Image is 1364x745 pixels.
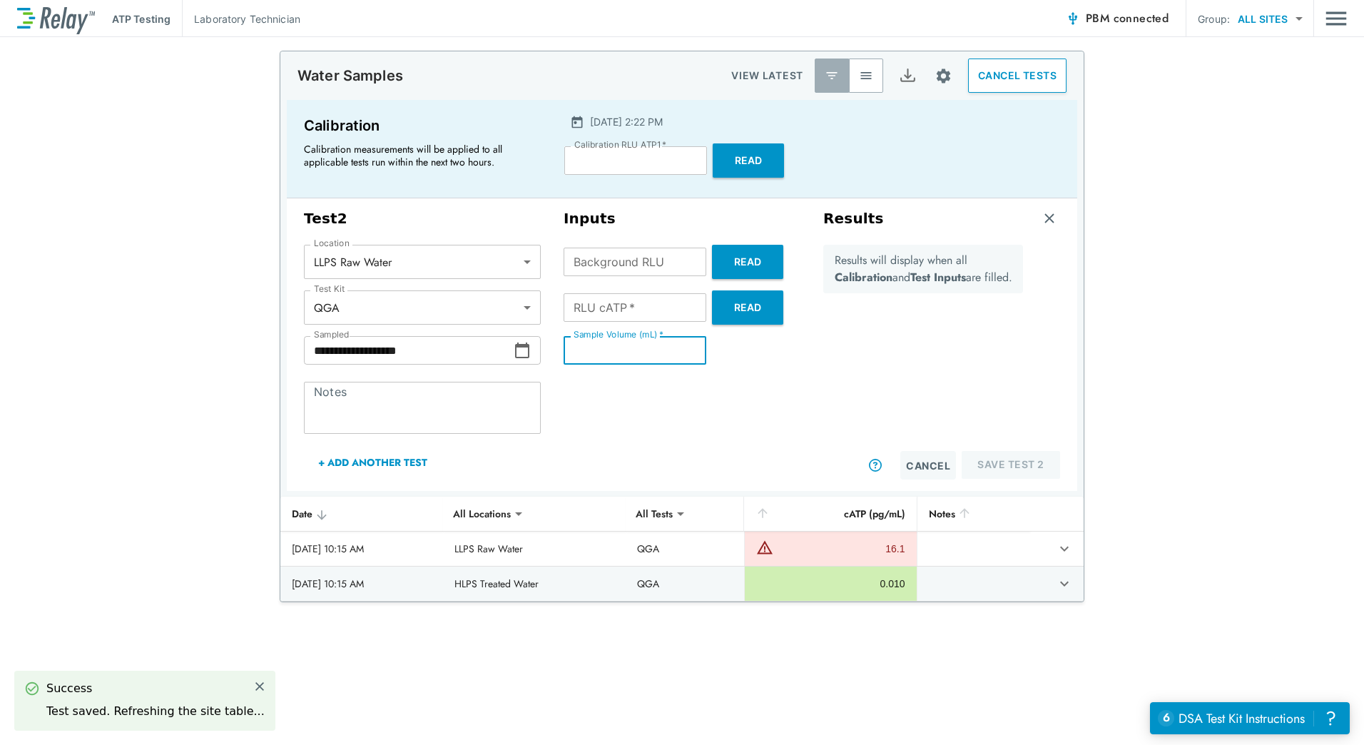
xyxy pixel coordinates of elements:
div: cATP (pg/mL) [755,505,905,522]
p: Results will display when all and are filled. [835,252,1012,286]
label: Sampled [314,330,350,340]
div: All Locations [443,500,521,528]
button: Cancel [900,451,956,480]
p: ATP Testing [112,11,170,26]
p: Laboratory Technician [194,11,300,26]
span: PBM [1086,9,1169,29]
b: Test Inputs [910,269,966,285]
img: LuminUltra Relay [17,4,95,34]
button: Read [712,290,783,325]
p: VIEW LATEST [731,67,803,84]
p: Calibration measurements will be applied to all applicable tests run within the next two hours. [304,143,532,168]
div: Test saved. Refreshing the site table... [46,703,265,720]
div: QGA [304,293,541,322]
h3: Inputs [564,210,800,228]
img: Remove [1042,211,1057,225]
div: Notes [929,505,1019,522]
button: Site setup [925,57,962,95]
img: Export Icon [899,67,917,85]
img: Latest [825,69,839,83]
label: Sample Volume (mL) [574,330,663,340]
button: + Add Another Test [304,445,442,480]
button: Export [890,59,925,93]
span: connected [1114,10,1169,26]
img: Warning [756,539,773,556]
div: LLPS Raw Water [304,248,541,276]
button: Read [713,143,784,178]
img: Settings Icon [935,67,952,85]
img: Calender Icon [570,115,584,129]
img: View All [859,69,873,83]
label: Location [314,238,350,248]
button: Main menu [1325,5,1347,32]
img: Connected Icon [1066,11,1080,26]
input: Choose date, selected date is Oct 14, 2025 [304,336,514,365]
td: LLPS Raw Water [443,532,626,566]
button: Read [712,245,783,279]
label: Test Kit [314,284,345,294]
label: Calibration RLU ATP1 [574,140,666,150]
th: Date [280,497,443,532]
div: 0.010 [756,577,905,591]
td: QGA [626,567,744,601]
td: QGA [626,532,744,566]
p: [DATE] 2:22 PM [590,114,663,129]
div: All Tests [626,500,683,528]
h3: Results [823,210,884,228]
div: [DATE] 10:15 AM [292,542,432,556]
img: Drawer Icon [1325,5,1347,32]
button: expand row [1052,572,1077,596]
div: 16.1 [777,542,905,556]
table: sticky table [280,497,1084,602]
button: PBM connected [1060,4,1174,33]
div: Success [46,680,265,697]
img: Close Icon [253,680,266,693]
p: Group: [1198,11,1230,26]
iframe: Resource center [1150,702,1350,734]
p: Water Samples [297,67,403,84]
h3: Test 2 [304,210,541,228]
button: expand row [1052,537,1077,561]
b: Calibration [835,269,892,285]
p: Calibration [304,114,539,137]
td: HLPS Treated Water [443,567,626,601]
img: Success [25,681,39,696]
button: CANCEL TESTS [968,59,1067,93]
div: [DATE] 10:15 AM [292,577,432,591]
